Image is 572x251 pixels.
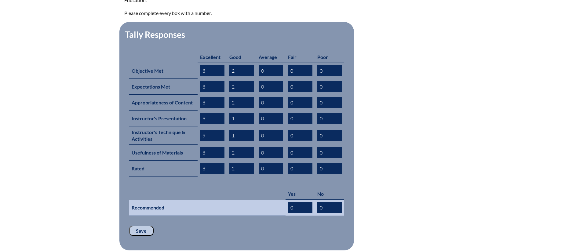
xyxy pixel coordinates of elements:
th: Fair [286,51,315,63]
input: Save [129,226,154,236]
th: Instructor's Technique & Activities [129,126,198,145]
th: Poor [315,51,344,63]
th: No [315,188,344,200]
th: Recommended [129,200,286,216]
th: Good [227,51,256,63]
th: Average [256,51,286,63]
th: Yes [286,188,315,200]
th: Objective Met [129,63,198,79]
th: Rated [129,161,198,176]
p: Please complete every box with a number. [124,9,339,17]
th: Excellent [198,51,227,63]
th: Usefulness of Materials [129,145,198,161]
legend: Tally Responses [124,29,186,40]
th: Expectations Met [129,79,198,95]
th: Appropriateness of Content [129,95,198,111]
th: Instructor's Presentation [129,111,198,126]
